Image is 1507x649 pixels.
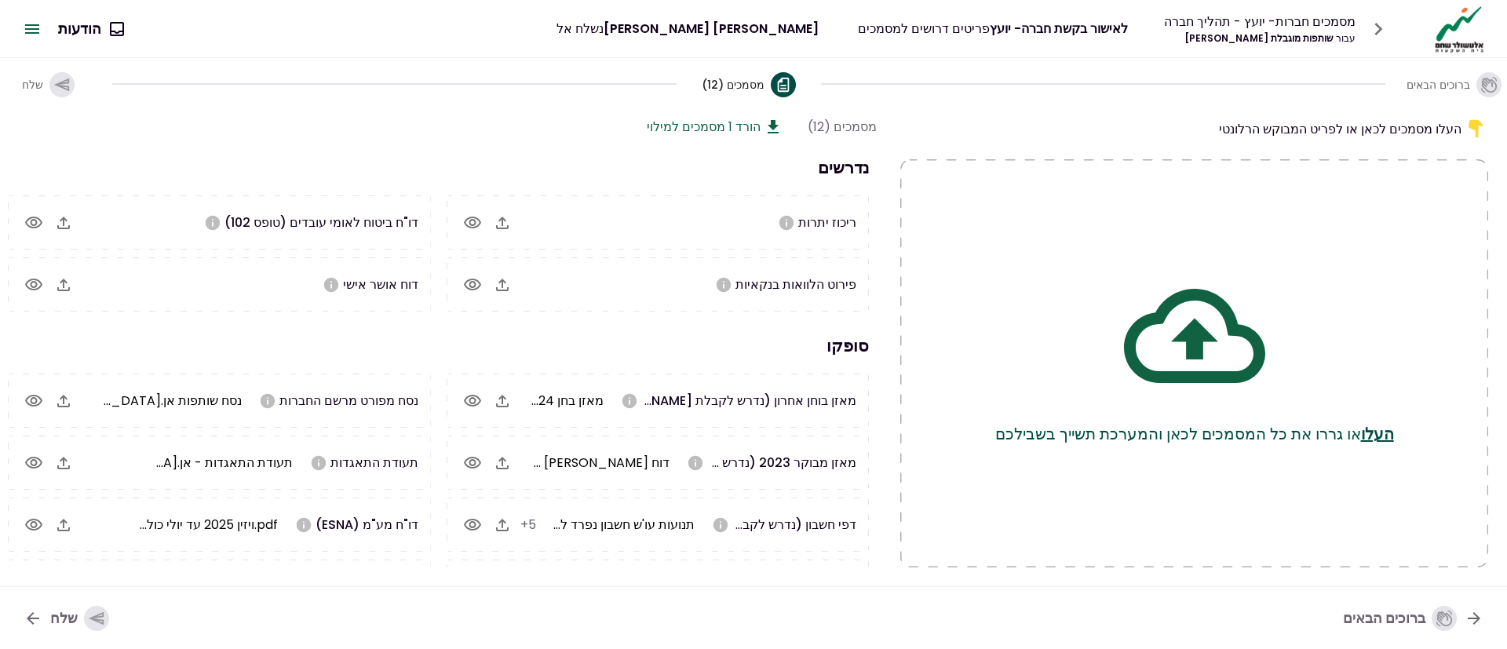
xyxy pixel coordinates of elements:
[1410,60,1498,110] button: ברוכים הבאים
[1164,13,1356,31] font: מסמכים חברות- יועץ - תהליך חברה
[9,60,87,110] button: שלח
[778,214,795,232] svg: אנא העלו ריכוז יתרות עדכניות בבנקים, בחברות אשראי חוץ בנקאיות ובחברות כרטיסי אשראי
[1361,422,1394,446] button: העלו
[735,275,856,294] font: פירוט הלוואות בנקאיות
[500,392,604,410] font: מאזן בחן 2024.pdf
[808,118,877,136] font: מסמכים (12)
[556,392,856,410] font: מאזן בוחן אחרון (נדרש לקבלת [PERSON_NAME] ירוק)
[995,423,1361,445] font: או גררו את כל המסמכים לכאן והמערכת תשייך בשבילכם
[520,516,536,534] font: +5
[715,276,732,294] svg: אנא העלו פרוט הלוואות מהבנקים
[1336,31,1356,45] font: עבור
[1219,120,1461,138] font: העלו מסמכים לכאן או לפריט המבוקש הרלונטי
[647,118,761,136] font: הורד 1 מסמכים למילוי
[224,213,418,232] font: דו"ח ביטוח לאומי עובדים (טופס 102)
[604,20,819,38] font: [PERSON_NAME] [PERSON_NAME]
[310,454,327,472] svg: אנא העלו תעודת התאגדות של החברה
[712,516,729,534] svg: אנא העלו דפי חשבון ל3 חודשים לכל החשבונות בנק
[647,117,783,137] button: הורד 1 מסמכים למילוי
[858,20,990,38] font: פריטים דרושים למסמכים
[11,598,122,639] button: שלח
[1431,5,1488,53] img: סֵמֶל
[621,392,638,410] svg: כולל ונערכת הנהלת חשבונות כפולה בלבד
[343,275,418,294] font: דוח אושר אישי
[58,19,101,38] font: הודעות
[316,516,418,534] font: דו"ח מע"מ (ESNA)
[259,392,276,410] svg: אנא העלו נסח חברה מפורט כולל שעבודים
[330,454,418,472] font: תעודת התאגדות
[702,77,764,93] font: מסמכים (12)
[990,20,1128,38] font: לאישור בקשת חברה- יועץ
[46,8,136,49] button: הודעות
[323,276,340,294] svg: אנא הורידו את הטופס מלמעלה. יש למלא ולהחזיר חתום על ידי הבעלים
[50,608,78,628] font: שלח
[1184,31,1334,45] font: [PERSON_NAME] שותפות מוגבלת
[798,213,856,232] font: ריכוז יתרות
[295,516,312,534] svg: אנא העלו דו"ח מע"מ (ESNA) משנת 2023 ועד היום
[702,60,796,110] button: מסמכים (12)
[1361,423,1394,445] font: העלו
[1330,598,1496,639] button: ברוכים הבאים
[826,334,869,357] font: סופקו
[1343,608,1425,628] font: ברוכים הבאים
[1407,77,1470,93] font: ברוכים הבאים
[556,20,604,38] font: נשלח אל
[204,214,221,232] svg: אנא העלו טופס 102 משנת 2023 ועד היום
[818,156,869,179] font: נדרשים
[22,77,43,93] font: שלח
[687,454,704,472] svg: אנא העלו מאזן מבוקר לשנה 2023
[279,392,418,410] font: נסח מפורט מרשם החברות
